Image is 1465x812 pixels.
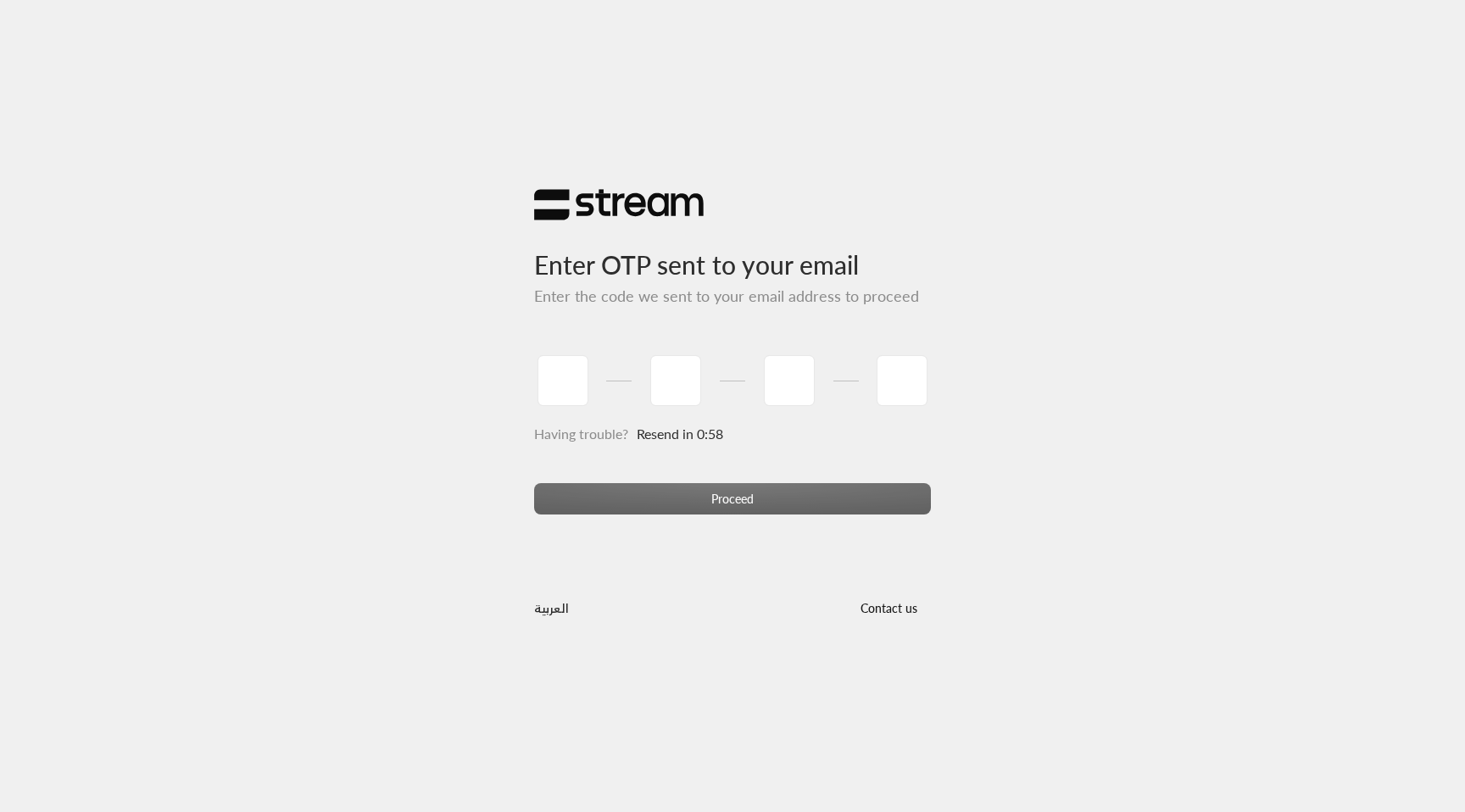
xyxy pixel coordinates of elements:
h5: Enter the code we sent to your email address to proceed [534,287,931,306]
a: Contact us [846,601,931,615]
h3: Enter OTP sent to your email [534,221,931,280]
img: Stream Logo [534,188,704,221]
span: Having trouble? [534,425,628,442]
span: Resend in 0:58 [637,425,723,442]
a: العربية [534,592,569,623]
button: Contact us [846,592,931,623]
